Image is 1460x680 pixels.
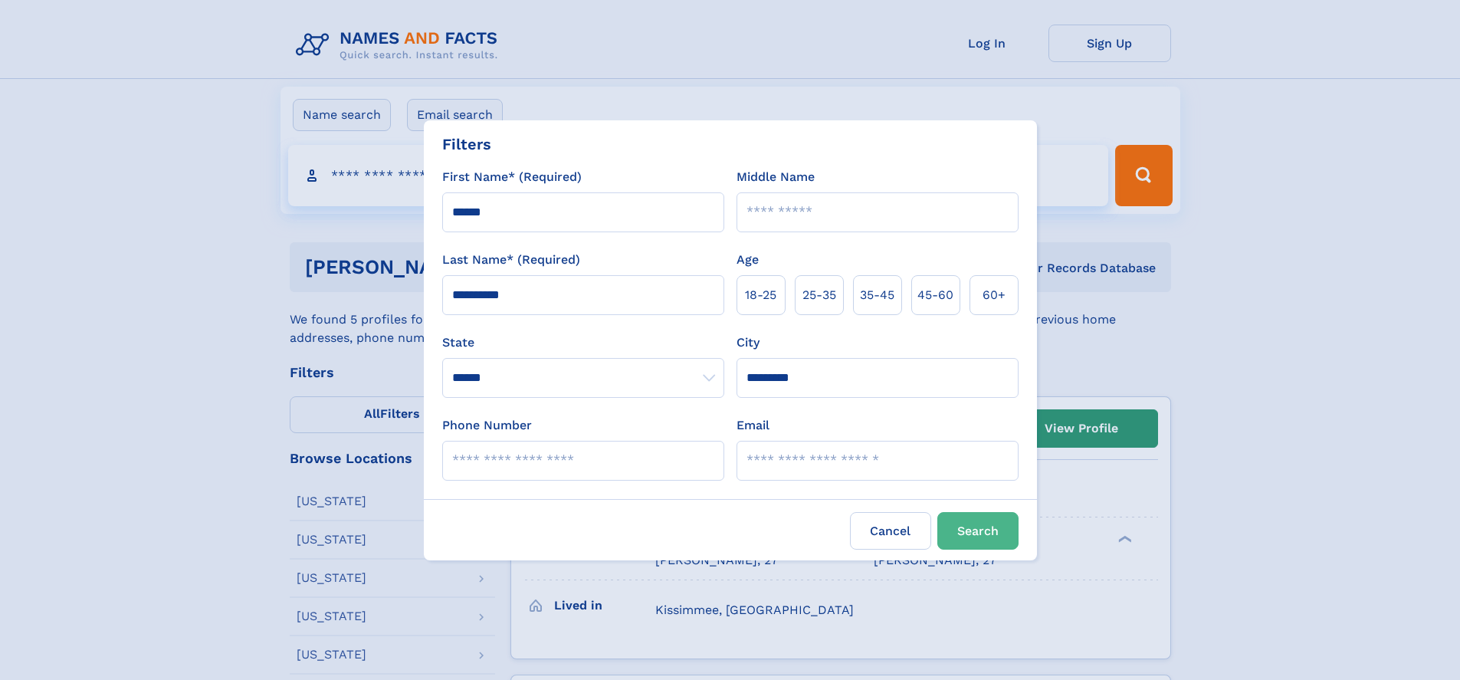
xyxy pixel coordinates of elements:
label: First Name* (Required) [442,168,582,186]
span: 45‑60 [917,286,953,304]
label: City [737,333,760,352]
label: State [442,333,724,352]
span: 25‑35 [802,286,836,304]
label: Phone Number [442,416,532,435]
label: Middle Name [737,168,815,186]
label: Age [737,251,759,269]
label: Last Name* (Required) [442,251,580,269]
label: Email [737,416,769,435]
div: Filters [442,133,491,156]
button: Search [937,512,1019,550]
label: Cancel [850,512,931,550]
span: 35‑45 [860,286,894,304]
span: 18‑25 [745,286,776,304]
span: 60+ [983,286,1006,304]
